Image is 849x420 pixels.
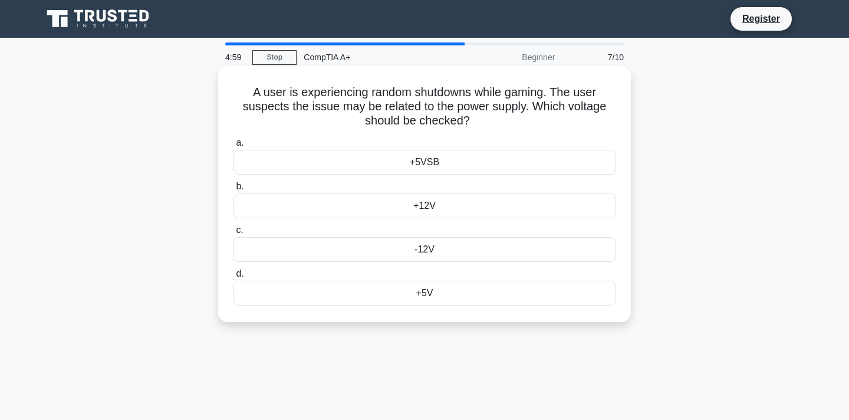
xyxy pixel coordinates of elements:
[236,181,243,191] span: b.
[252,50,297,65] a: Stop
[236,268,243,278] span: d.
[236,137,243,147] span: a.
[233,237,616,262] div: -12V
[233,150,616,175] div: +5VSB
[218,45,252,69] div: 4:59
[232,85,617,129] h5: A user is experiencing random shutdowns while gaming. The user suspects the issue may be related ...
[459,45,562,69] div: Beginner
[233,281,616,306] div: +5V
[236,225,243,235] span: c.
[735,11,787,26] a: Register
[297,45,459,69] div: CompTIA A+
[233,193,616,218] div: +12V
[562,45,631,69] div: 7/10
